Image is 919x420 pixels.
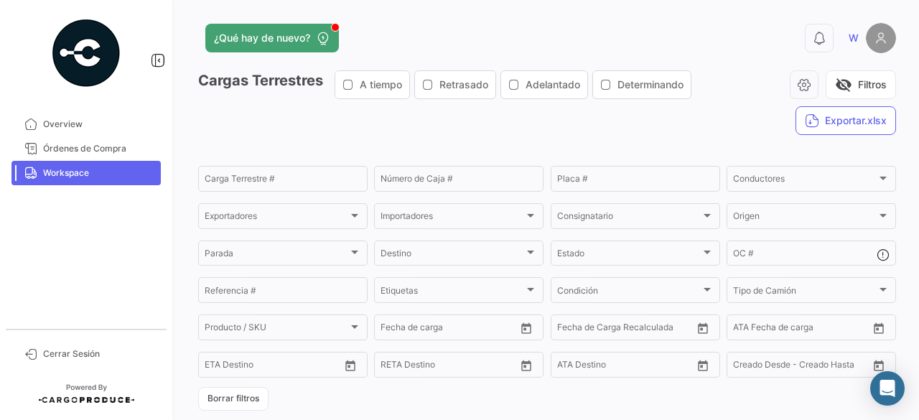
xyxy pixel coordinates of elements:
a: Workspace [11,161,161,185]
button: ¿Qué hay de nuevo? [205,24,339,52]
span: Conductores [733,176,877,186]
input: Desde [205,362,230,372]
span: Importadores [381,213,524,223]
button: Exportar.xlsx [796,106,896,135]
input: ATA Hasta [787,325,852,335]
a: Órdenes de Compra [11,136,161,161]
span: Origen [733,213,877,223]
img: placeholder-user.png [866,23,896,53]
button: Open calendar [868,317,890,339]
span: visibility_off [835,76,852,93]
input: ATA Desde [557,362,601,372]
input: Hasta [241,362,305,372]
button: Open calendar [868,355,890,376]
span: Cerrar Sesión [43,347,155,360]
div: Abrir Intercom Messenger [870,371,905,406]
span: Etiquetas [381,287,524,297]
span: Producto / SKU [205,325,348,335]
input: ATA Hasta [611,362,676,372]
span: Determinando [617,78,684,92]
button: Borrar filtros [198,387,269,411]
span: W [849,31,859,45]
span: Parada [205,251,348,261]
span: Condición [557,287,701,297]
input: Desde [381,325,406,335]
button: Determinando [593,71,691,98]
span: ¿Qué hay de nuevo? [214,31,310,45]
input: Hasta [416,325,481,335]
button: Adelantado [501,71,587,98]
a: Overview [11,112,161,136]
button: visibility_offFiltros [826,70,896,99]
input: Creado Desde [733,362,790,372]
span: Órdenes de Compra [43,142,155,155]
input: Creado Hasta [801,362,865,372]
button: Open calendar [692,355,714,376]
span: Overview [43,118,155,131]
span: Estado [557,251,701,261]
input: Desde [557,325,583,335]
button: A tiempo [335,71,409,98]
button: Retrasado [415,71,495,98]
span: Adelantado [526,78,580,92]
button: Open calendar [692,317,714,339]
input: Hasta [416,362,481,372]
input: Desde [381,362,406,372]
h3: Cargas Terrestres [198,70,696,99]
button: Open calendar [516,355,537,376]
span: Retrasado [439,78,488,92]
input: Hasta [593,325,658,335]
span: Consignatario [557,213,701,223]
span: Tipo de Camión [733,287,877,297]
span: Destino [381,251,524,261]
img: powered-by.png [50,17,122,89]
span: Workspace [43,167,155,179]
input: ATA Desde [733,325,777,335]
button: Open calendar [516,317,537,339]
span: Exportadores [205,213,348,223]
span: A tiempo [360,78,402,92]
button: Open calendar [340,355,361,376]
